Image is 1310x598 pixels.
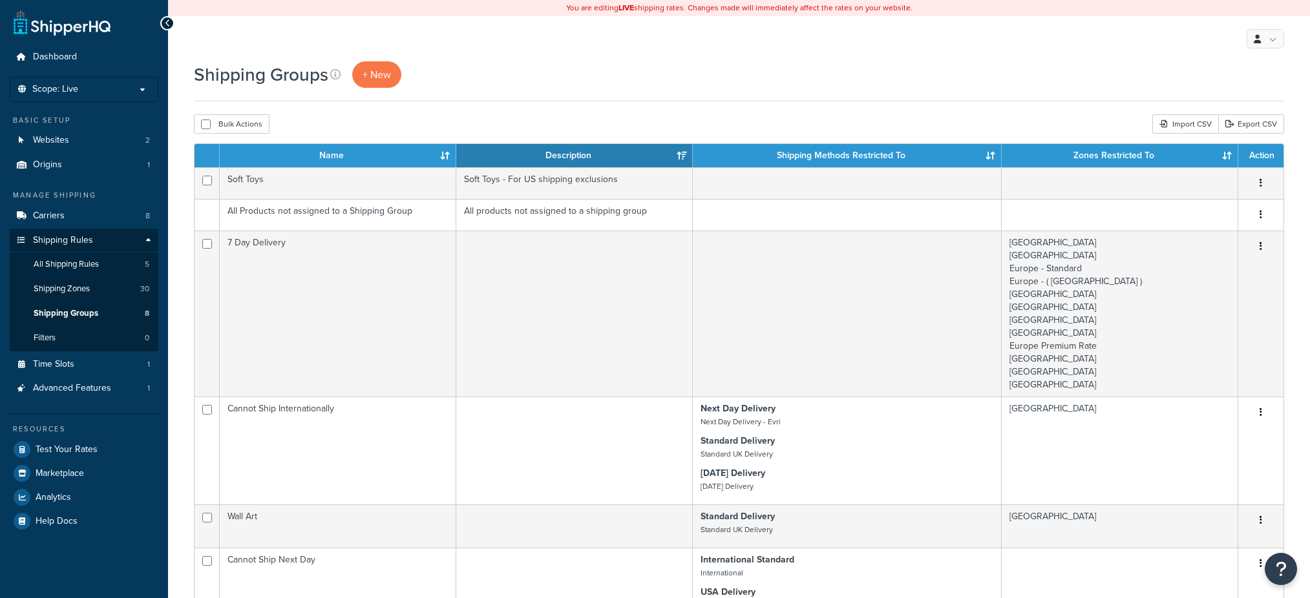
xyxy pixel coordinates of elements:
a: Websites 2 [10,129,158,152]
b: LIVE [618,2,634,14]
a: Filters 0 [10,326,158,350]
span: 1 [147,160,150,170]
span: 8 [145,308,149,319]
a: Carriers 8 [10,204,158,228]
a: ShipperHQ Home [14,10,111,36]
small: Next Day Delivery - Evri [701,416,781,428]
span: Test Your Rates [36,444,98,455]
div: Resources [10,424,158,435]
td: Cannot Ship Internationally [220,397,456,504]
td: [GEOGRAPHIC_DATA] [1002,397,1238,504]
span: Help Docs [36,516,78,527]
th: Action [1238,144,1284,167]
span: 1 [147,383,150,394]
strong: Next Day Delivery [701,402,776,415]
span: Filters [34,333,56,344]
a: Origins 1 [10,153,158,177]
li: Shipping Rules [10,229,158,351]
span: Carriers [33,211,65,222]
a: Time Slots 1 [10,353,158,376]
td: 7 Day Delivery [220,231,456,397]
span: 1 [147,359,150,370]
li: Shipping Zones [10,277,158,301]
span: 30 [140,284,149,294]
a: Shipping Rules [10,229,158,253]
a: Marketplace [10,462,158,485]
button: Open Resource Center [1265,553,1297,585]
div: Import CSV [1152,114,1218,134]
span: Marketplace [36,468,84,479]
th: Description: activate to sort column ascending [456,144,693,167]
a: Dashboard [10,45,158,69]
td: All Products not assigned to a Shipping Group [220,199,456,231]
span: 8 [145,211,150,222]
small: [DATE] Delivery [701,480,754,492]
li: Carriers [10,204,158,228]
h1: Shipping Groups [194,62,328,87]
li: Websites [10,129,158,152]
li: Advanced Features [10,376,158,400]
strong: [DATE] Delivery [701,466,765,480]
a: Advanced Features 1 [10,376,158,400]
td: All products not assigned to a shipping group [456,199,693,231]
li: Origins [10,153,158,177]
a: Export CSV [1218,114,1284,134]
span: Websites [33,135,69,146]
a: Shipping Zones 30 [10,277,158,301]
small: Standard UK Delivery [701,524,773,535]
span: Advanced Features [33,383,111,394]
span: 5 [145,259,149,270]
a: All Shipping Rules 5 [10,253,158,276]
a: Shipping Groups 8 [10,302,158,325]
span: Dashboard [33,52,77,63]
a: + New [352,61,401,88]
span: Shipping Groups [34,308,98,319]
th: Zones Restricted To: activate to sort column ascending [1002,144,1238,167]
li: Time Slots [10,353,158,376]
td: [GEOGRAPHIC_DATA] [1002,504,1238,548]
td: Soft Toys [220,167,456,199]
span: Shipping Zones [34,284,90,294]
div: Manage Shipping [10,190,158,201]
span: Analytics [36,492,71,503]
div: Basic Setup [10,115,158,126]
li: All Shipping Rules [10,253,158,276]
span: 2 [145,135,150,146]
a: Test Your Rates [10,438,158,461]
strong: Standard Delivery [701,510,775,523]
span: + New [363,67,391,82]
td: [GEOGRAPHIC_DATA] [GEOGRAPHIC_DATA] Europe - Standard Europe - ( [GEOGRAPHIC_DATA] ) [GEOGRAPHIC_... [1002,231,1238,397]
span: All Shipping Rules [34,259,99,270]
small: Standard UK Delivery [701,448,773,460]
li: Filters [10,326,158,350]
span: Time Slots [33,359,74,370]
small: International [701,567,743,579]
span: 0 [145,333,149,344]
a: Analytics [10,486,158,509]
th: Name: activate to sort column ascending [220,144,456,167]
th: Shipping Methods Restricted To: activate to sort column ascending [693,144,1002,167]
button: Bulk Actions [194,114,269,134]
span: Scope: Live [32,84,78,95]
span: Shipping Rules [33,235,93,246]
td: Soft Toys - For US shipping exclusions [456,167,693,199]
strong: Standard Delivery [701,434,775,448]
span: Origins [33,160,62,170]
a: Help Docs [10,510,158,533]
td: Wall Art [220,504,456,548]
li: Shipping Groups [10,302,158,325]
strong: International Standard [701,553,794,566]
